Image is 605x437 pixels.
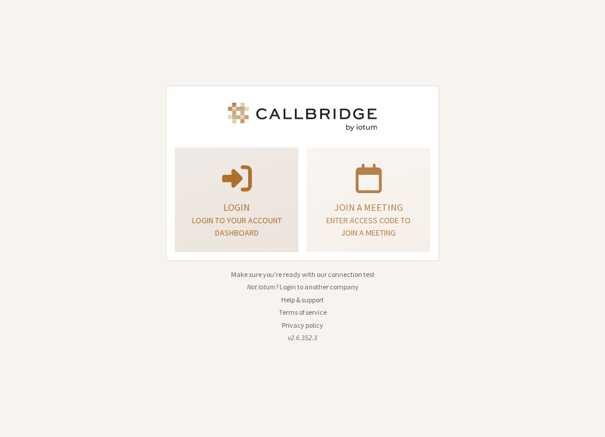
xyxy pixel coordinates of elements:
[321,200,415,214] p: Join a meeting
[190,200,284,214] p: Login
[231,270,375,279] a: Make sure you're ready with our connection test
[282,321,323,330] a: Privacy policy
[226,103,379,131] img: Iotum
[321,214,415,239] p: Enter access code to join a meeting
[307,148,430,252] a: Join a meetingEnter access code to join a meeting
[281,295,324,304] a: Help & support
[175,148,298,252] button: LoginLogin to your account dashboard
[166,332,439,343] li: v2.6.352.3
[190,214,284,239] p: Login to your account dashboard
[279,308,327,317] a: Terms of service
[166,282,439,292] li: Not Iotum?
[279,282,359,292] button: Login to another company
